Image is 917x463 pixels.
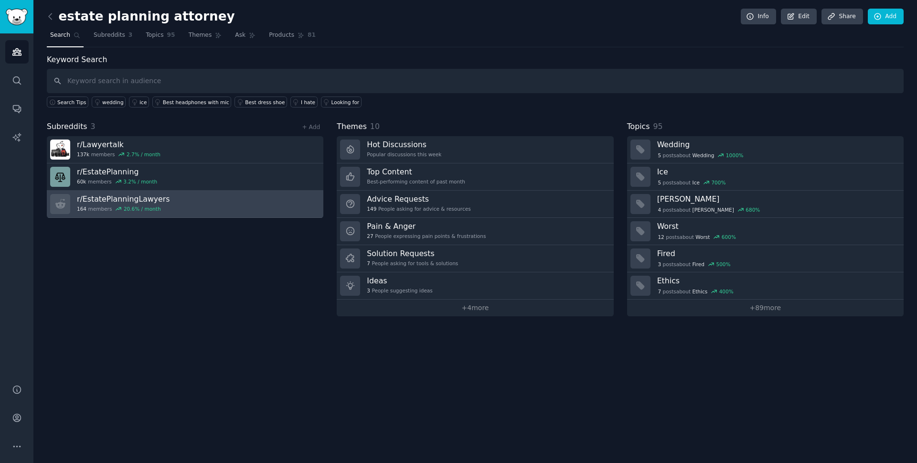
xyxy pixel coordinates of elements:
[128,31,133,40] span: 3
[746,206,760,213] div: 680 %
[290,97,318,108] a: I hate
[658,179,661,186] span: 5
[94,31,125,40] span: Subreddits
[367,178,465,185] div: Best-performing content of past month
[657,205,761,214] div: post s about
[232,28,259,47] a: Ask
[693,206,734,213] span: [PERSON_NAME]
[127,151,160,158] div: 2.7 % / month
[657,287,735,296] div: post s about
[658,234,664,240] span: 12
[245,99,285,106] div: Best dress shoe
[719,288,734,295] div: 400 %
[741,9,776,25] a: Info
[139,99,147,106] div: ice
[821,9,863,25] a: Share
[367,140,441,150] h3: Hot Discussions
[269,31,294,40] span: Products
[627,163,904,191] a: Ice5postsaboutIce700%
[657,140,897,150] h3: Wedding
[658,288,661,295] span: 7
[47,69,904,93] input: Keyword search in audience
[695,234,710,240] span: Worst
[57,99,86,106] span: Search Tips
[693,288,708,295] span: Ethics
[367,233,373,239] span: 27
[693,152,714,159] span: Wedding
[308,31,316,40] span: 81
[693,179,700,186] span: Ice
[146,31,163,40] span: Topics
[367,194,470,204] h3: Advice Requests
[337,191,613,218] a: Advice Requests149People asking for advice & resources
[266,28,319,47] a: Products81
[47,97,88,108] button: Search Tips
[47,28,84,47] a: Search
[47,9,235,24] h2: estate planning attorney
[123,178,157,185] div: 3.2 % / month
[47,136,323,163] a: r/Lawyertalk137kmembers2.7% / month
[77,194,170,204] h3: r/ EstatePlanningLawyers
[50,140,70,160] img: Lawyertalk
[657,167,897,177] h3: Ice
[47,191,323,218] a: r/EstatePlanningLawyers164members20.6% / month
[337,300,613,316] a: +4more
[367,287,432,294] div: People suggesting ideas
[189,31,212,40] span: Themes
[657,151,745,160] div: post s about
[77,140,160,150] h3: r/ Lawyertalk
[163,99,229,106] div: Best headphones with mic
[627,136,904,163] a: Wedding5postsaboutWedding1000%
[367,167,465,177] h3: Top Content
[6,9,28,25] img: GummySearch logo
[152,97,232,108] a: Best headphones with mic
[321,97,362,108] a: Looking for
[77,167,157,177] h3: r/ EstatePlanning
[77,205,170,212] div: members
[301,99,315,106] div: I hate
[711,179,725,186] div: 700 %
[337,163,613,191] a: Top ContentBest-performing content of past month
[337,218,613,245] a: Pain & Anger27People expressing pain points & frustrations
[657,233,737,241] div: post s about
[331,99,360,106] div: Looking for
[77,151,89,158] span: 137k
[235,97,287,108] a: Best dress shoe
[102,99,124,106] div: wedding
[235,31,245,40] span: Ask
[693,261,704,268] span: Fired
[716,261,730,268] div: 500 %
[167,31,175,40] span: 95
[367,248,458,258] h3: Solution Requests
[627,245,904,272] a: Fired3postsaboutFired500%
[77,205,86,212] span: 164
[657,276,897,286] h3: Ethics
[657,248,897,258] h3: Fired
[142,28,178,47] a: Topics95
[129,97,149,108] a: ice
[90,28,136,47] a: Subreddits3
[868,9,904,25] a: Add
[367,260,458,267] div: People asking for tools & solutions
[47,55,107,64] label: Keyword Search
[657,178,727,187] div: post s about
[367,151,441,158] div: Popular discussions this week
[302,124,320,130] a: + Add
[657,221,897,231] h3: Worst
[50,167,70,187] img: EstatePlanning
[658,261,661,268] span: 3
[781,9,817,25] a: Edit
[657,194,897,204] h3: [PERSON_NAME]
[627,218,904,245] a: Worst12postsaboutWorst600%
[722,234,736,240] div: 600 %
[367,221,486,231] h3: Pain & Anger
[337,272,613,300] a: Ideas3People suggesting ideas
[627,272,904,300] a: Ethics7postsaboutEthics400%
[77,178,86,185] span: 60k
[658,152,661,159] span: 5
[337,136,613,163] a: Hot DiscussionsPopular discussions this week
[367,205,470,212] div: People asking for advice & resources
[92,97,126,108] a: wedding
[77,178,157,185] div: members
[367,260,370,267] span: 7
